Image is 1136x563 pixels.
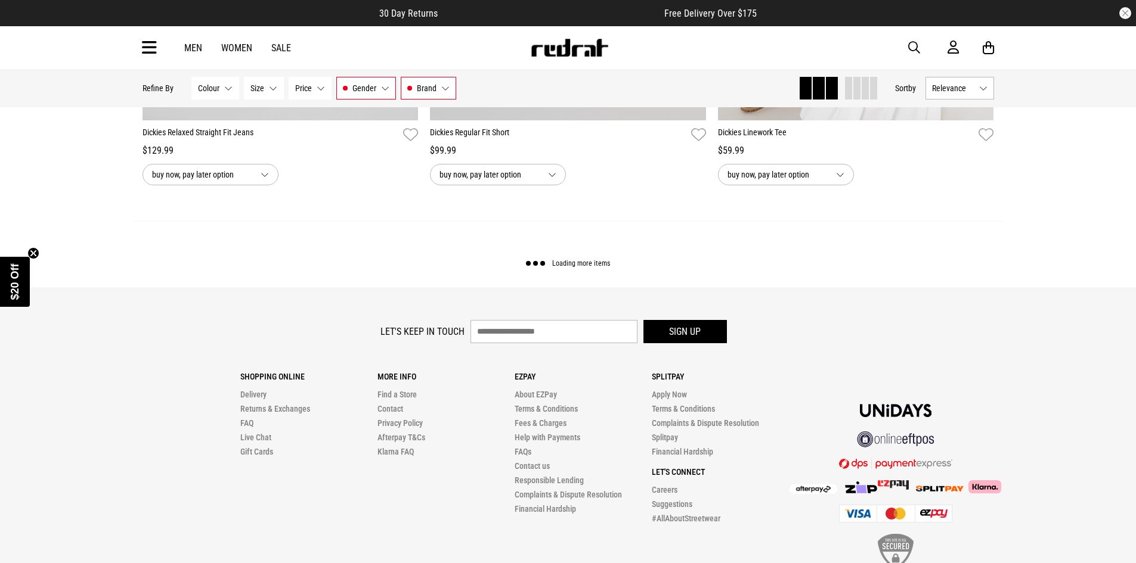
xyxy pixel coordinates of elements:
[530,39,609,57] img: Redrat logo
[515,390,557,399] a: About EZPay
[515,490,622,499] a: Complaints & Dispute Resolution
[652,390,687,399] a: Apply Now
[652,467,789,477] p: Let's Connect
[916,486,964,492] img: Splitpay
[515,418,567,428] a: Fees & Charges
[728,167,827,182] span: buy now, pay later option
[336,77,396,99] button: Gender
[718,164,854,185] button: buy now, pay later option
[380,326,465,337] label: Let's keep in touch
[377,418,423,428] a: Privacy Policy
[191,77,239,99] button: Colour
[240,418,253,428] a: FAQ
[515,447,531,456] a: FAQs
[430,126,686,144] a: Dickies Regular Fit Short
[515,433,580,442] a: Help with Payments
[664,8,757,19] span: Free Delivery Over $175
[250,83,264,93] span: Size
[515,404,578,413] a: Terms & Conditions
[240,372,377,381] p: Shopping Online
[379,8,438,19] span: 30 Day Returns
[377,433,425,442] a: Afterpay T&Cs
[895,81,916,95] button: Sortby
[430,164,566,185] button: buy now, pay later option
[143,83,174,93] p: Refine By
[9,263,21,300] span: $20 Off
[295,83,312,93] span: Price
[652,499,692,509] a: Suggestions
[652,433,678,442] a: Splitpay
[184,42,202,54] a: Men
[377,390,417,399] a: Find a Store
[377,447,414,456] a: Klarna FAQ
[27,247,39,259] button: Close teaser
[839,505,952,522] img: Cards
[515,461,550,471] a: Contact us
[143,126,399,144] a: Dickies Relaxed Straight Fit Jeans
[240,404,310,413] a: Returns & Exchanges
[932,83,974,93] span: Relevance
[377,404,403,413] a: Contact
[844,481,878,493] img: Zip
[964,480,1001,493] img: Klarna
[718,144,994,158] div: $59.99
[271,42,291,54] a: Sale
[417,83,437,93] span: Brand
[908,83,916,93] span: by
[152,167,251,182] span: buy now, pay later option
[289,77,332,99] button: Price
[244,77,284,99] button: Size
[925,77,994,99] button: Relevance
[515,475,584,485] a: Responsible Lending
[401,77,456,99] button: Brand
[240,447,273,456] a: Gift Cards
[143,164,278,185] button: buy now, pay later option
[857,431,934,447] img: online eftpos
[198,83,219,93] span: Colour
[718,126,974,144] a: Dickies Linework Tee
[552,260,610,268] span: Loading more items
[878,480,909,490] img: Splitpay
[240,390,267,399] a: Delivery
[652,447,713,456] a: Financial Hardship
[515,504,576,514] a: Financial Hardship
[652,404,715,413] a: Terms & Conditions
[652,418,759,428] a: Complaints & Dispute Resolution
[462,7,640,19] iframe: Customer reviews powered by Trustpilot
[839,458,952,469] img: DPS
[240,433,271,442] a: Live Chat
[352,83,376,93] span: Gender
[515,372,652,381] p: Ezpay
[430,144,706,158] div: $99.99
[860,404,931,417] img: Unidays
[652,485,677,494] a: Careers
[143,144,419,158] div: $129.99
[643,320,727,343] button: Sign up
[221,42,252,54] a: Women
[439,167,538,182] span: buy now, pay later option
[790,484,837,494] img: Afterpay
[652,514,720,523] a: #AllAboutStreetwear
[652,372,789,381] p: Splitpay
[377,372,515,381] p: More Info
[10,5,45,41] button: Open LiveChat chat widget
